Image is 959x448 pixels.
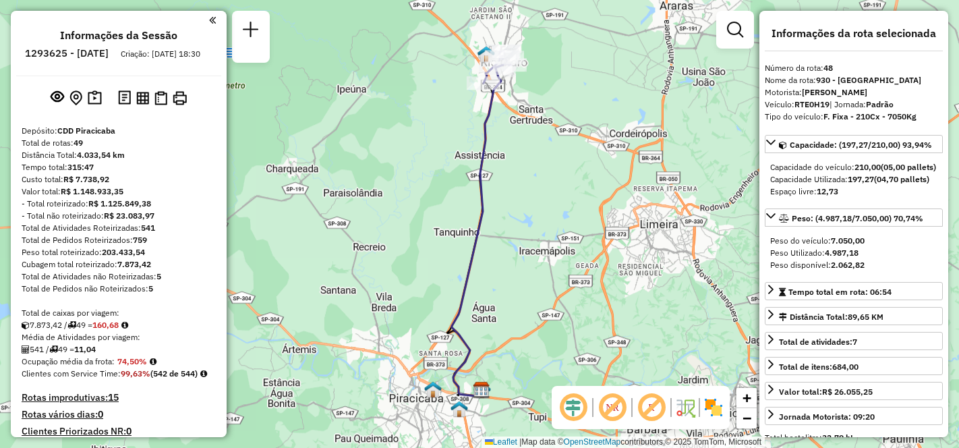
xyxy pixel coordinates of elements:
[765,111,943,123] div: Tipo do veículo:
[115,88,134,109] button: Logs desbloquear sessão
[765,208,943,227] a: Peso: (4.987,18/7.050,00) 70,74%
[765,27,943,40] h4: Informações da rota selecionada
[22,173,216,186] div: Custo total:
[67,321,76,329] i: Total de rotas
[48,87,67,109] button: Exibir sessão original
[881,162,936,172] strong: (05,00 pallets)
[802,87,867,97] strong: [PERSON_NAME]
[874,174,929,184] strong: (04,70 pallets)
[141,223,155,233] strong: 541
[117,259,151,269] strong: 7.873,42
[557,391,589,424] span: Ocultar deslocamento
[22,345,30,354] i: Total de Atividades
[117,356,147,366] strong: 74,50%
[831,260,865,270] strong: 2.062,82
[770,186,937,198] div: Espaço livre:
[477,45,495,63] img: Warecloud Rio Claro
[779,311,883,323] div: Distância Total:
[779,411,875,423] div: Jornada Motorista: 09:20
[765,62,943,74] div: Número da rota:
[63,174,109,184] strong: R$ 7.738,92
[848,312,883,322] span: 89,65 KM
[121,368,150,379] strong: 99,63%
[22,234,216,246] div: Total de Pedidos Roteirizados:
[635,391,668,424] span: Exibir rótulo
[152,88,170,108] button: Visualizar Romaneio
[765,282,943,300] a: Tempo total em rota: 06:54
[156,271,161,281] strong: 5
[779,386,873,398] div: Valor total:
[854,162,881,172] strong: 210,00
[22,307,216,319] div: Total de caixas por viagem:
[88,198,151,208] strong: R$ 1.125.849,38
[816,75,921,85] strong: 930 - [GEOGRAPHIC_DATA]
[830,99,894,109] span: | Jornada:
[61,186,123,196] strong: R$ 1.148.933,35
[722,16,749,43] a: Exibir filtros
[792,213,923,223] span: Peso: (4.987,18/7.050,00) 70,74%
[736,388,757,408] a: Zoom in
[596,391,629,424] span: Exibir NR
[817,186,838,196] strong: 12,73
[22,137,216,149] div: Total de rotas:
[74,138,83,148] strong: 49
[765,74,943,86] div: Nome da rota:
[779,361,859,373] div: Total de itens:
[22,271,216,283] div: Total de Atividades não Roteirizadas:
[794,99,830,109] strong: RTE0H19
[765,86,943,99] div: Motorista:
[765,332,943,350] a: Total de atividades:7
[822,432,854,443] strong: 32,70 hL
[451,400,468,418] img: 480 UDC Light Piracicaba
[150,368,198,379] strong: (542 de 544)
[92,320,119,330] strong: 160,68
[519,437,521,447] span: |
[22,321,30,329] i: Cubagem total roteirizado
[22,149,216,161] div: Distância Total:
[832,362,859,372] strong: 684,00
[848,174,874,184] strong: 197,27
[765,229,943,277] div: Peso: (4.987,18/7.050,00) 70,74%
[22,186,216,198] div: Valor total:
[200,370,207,378] em: Rotas cross docking consideradas
[150,358,156,366] em: Média calculada utilizando a maior ocupação (%Peso ou %Cubagem) de cada rota da sessão. Rotas cro...
[170,88,190,108] button: Imprimir Rotas
[57,125,115,136] strong: CDD Piracicaba
[22,283,216,295] div: Total de Pedidos não Roteirizados:
[133,235,147,245] strong: 759
[22,125,216,137] div: Depósito:
[22,198,216,210] div: - Total roteirizado:
[473,381,491,399] img: Ponto de Apoio FAD Piracicaba
[22,343,216,356] div: 541 / 49 =
[22,368,121,379] span: Clientes com Service Time:
[743,410,751,426] span: −
[237,16,264,47] a: Nova sessão e pesquisa
[85,88,105,109] button: Painel de Sugestão
[823,63,833,73] strong: 48
[765,99,943,111] div: Veículo:
[22,331,216,343] div: Média de Atividades por viagem:
[67,162,94,172] strong: 315:47
[852,337,857,347] strong: 7
[743,389,751,406] span: +
[823,111,917,121] strong: F. Fixa - 210Cx - 7050Kg
[770,235,865,246] span: Peso do veículo:
[424,381,442,398] img: UDC Light Armazém Piracicaba
[770,161,937,173] div: Capacidade do veículo:
[822,387,873,397] strong: R$ 26.055,25
[104,211,154,221] strong: R$ 23.083,97
[74,344,96,354] strong: 11,04
[485,437,517,447] a: Leaflet
[22,222,216,234] div: Total de Atividades Roteirizadas:
[22,426,216,437] h4: Clientes Priorizados NR:
[564,437,621,447] a: OpenStreetMap
[22,356,115,366] span: Ocupação média da frota:
[866,99,894,109] strong: Padrão
[22,409,216,420] h4: Rotas vários dias:
[22,319,216,331] div: 7.873,42 / 49 =
[108,391,119,403] strong: 15
[765,307,943,325] a: Distância Total:89,65 KM
[703,397,724,418] img: Exibir/Ocultar setores
[770,173,937,186] div: Capacidade Utilizada:
[482,437,765,448] div: Map data © contributors,© 2025 TomTom, Microsoft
